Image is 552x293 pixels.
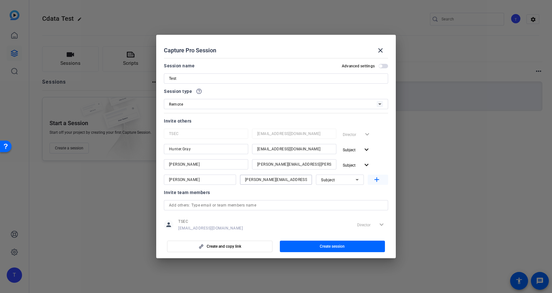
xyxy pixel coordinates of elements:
[169,102,183,107] span: Remote
[257,130,331,138] input: Email...
[377,47,384,54] mat-icon: close
[169,176,231,184] input: Name...
[320,244,345,249] span: Create session
[363,161,371,169] mat-icon: expand_more
[363,146,371,154] mat-icon: expand_more
[207,244,241,249] span: Create and copy link
[164,43,388,58] div: Capture Pro Session
[178,226,243,231] span: [EMAIL_ADDRESS][DOMAIN_NAME]
[340,144,373,155] button: Subject
[257,161,331,168] input: Email...
[169,75,383,82] input: Enter Session Name
[245,176,307,184] input: Email...
[169,130,243,138] input: Name...
[167,241,272,252] button: Create and copy link
[169,145,243,153] input: Name...
[257,145,331,153] input: Email...
[164,189,388,196] div: Invite team members
[280,241,385,252] button: Create session
[164,220,173,229] mat-icon: person
[373,176,381,184] mat-icon: add
[164,87,192,95] span: Session type
[169,161,243,168] input: Name...
[164,62,195,70] div: Session name
[342,64,375,69] h2: Advanced settings
[321,178,335,182] span: Subject
[343,148,356,152] span: Subject
[196,88,202,94] mat-icon: help_outline
[169,201,383,209] input: Add others: Type email or team members name
[340,159,373,171] button: Subject
[164,117,388,125] div: Invite others
[178,219,243,224] span: TSEC
[343,163,356,168] span: Subject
